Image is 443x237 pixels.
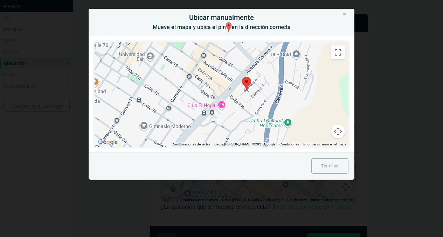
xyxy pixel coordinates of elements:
[96,138,119,147] img: Google
[311,158,348,174] a: Terminar
[214,142,275,146] span: Datos [PERSON_NAME] ©2025 Google
[331,45,345,59] button: Activar o desactivar la vista de pantalla completa
[226,22,231,33] img: google-maps-pin-6bb71ec2e19627af4af543a8d0049b8fb54eca7f5a1bdb6c13edd58237ceceab.png
[172,142,210,147] button: Combinaciones de teclas
[331,124,345,138] button: Controles de visualización del mapa
[279,142,299,146] a: Condiciones (se abre en una nueva pestaña)
[343,11,346,17] a: ×
[95,22,348,33] h5: Mueve el mapa y ubica el pin en la dirección correcta
[96,138,119,147] a: Abrir esta área en Google Maps (se abre en una ventana nueva)
[303,142,346,146] a: Informar un error en el mapa
[95,13,348,22] h4: Ubicar manualmente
